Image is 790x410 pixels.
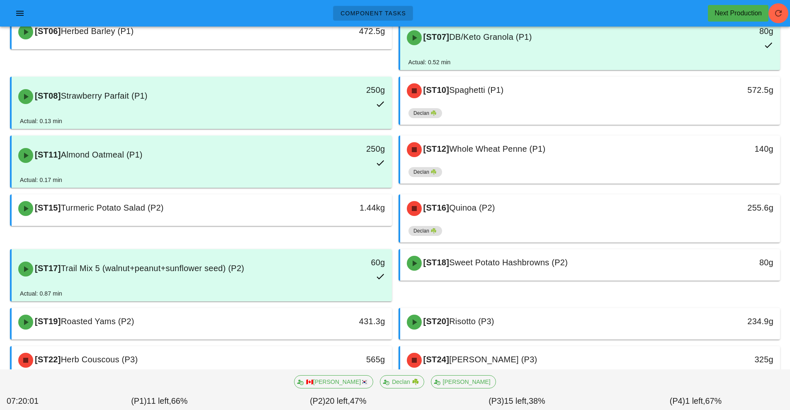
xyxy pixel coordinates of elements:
[689,142,773,155] div: 140g
[61,27,134,36] span: Herbed Barley (P1)
[385,376,418,388] span: Declan ☘️
[422,203,450,212] span: [ST16]
[61,150,143,159] span: Almond Oatmeal (P1)
[33,317,61,326] span: [ST19]
[301,201,385,214] div: 1.44kg
[422,355,450,364] span: [ST24]
[301,315,385,328] div: 431.3g
[689,24,773,38] div: 80g
[422,32,450,41] span: [ST07]
[413,108,437,118] span: Declan ☘️
[20,116,62,126] div: Actual: 0.13 min
[20,175,62,184] div: Actual: 0.17 min
[299,376,368,388] span: 🇨🇦[PERSON_NAME]🇰🇷
[61,203,164,212] span: Turmeric Potato Salad (P2)
[340,10,406,17] span: Component Tasks
[33,150,61,159] span: [ST11]
[689,256,773,269] div: 80g
[413,167,437,177] span: Declan ☘️
[33,355,61,364] span: [ST22]
[689,315,773,328] div: 234.9g
[408,58,451,67] div: Actual: 0.52 min
[449,32,532,41] span: DB/Keto Granola (P1)
[326,396,350,405] span: 20 left,
[249,393,428,409] div: (P2) 47%
[301,24,385,38] div: 472.5g
[449,258,568,267] span: Sweet Potato Hashbrowns (P2)
[422,144,450,153] span: [ST12]
[689,353,773,366] div: 325g
[449,317,494,326] span: Risotto (P3)
[449,144,545,153] span: Whole Wheat Penne (P1)
[33,91,61,100] span: [ST08]
[689,83,773,97] div: 572.5g
[301,142,385,155] div: 250g
[33,203,61,212] span: [ST15]
[715,8,762,18] div: Next Production
[20,289,62,298] div: Actual: 0.87 min
[449,355,537,364] span: [PERSON_NAME] (P3)
[5,393,70,409] div: 07:20:01
[61,91,148,100] span: Strawberry Parfait (P1)
[689,201,773,214] div: 255.6g
[333,6,413,21] a: Component Tasks
[413,226,437,236] span: Declan ☘️
[449,85,503,95] span: Spaghetti (P1)
[422,85,450,95] span: [ST10]
[301,83,385,97] div: 250g
[61,264,244,273] span: Trail Mix 5 (walnut+peanut+sunflower seed) (P2)
[146,396,171,405] span: 11 left,
[428,393,606,409] div: (P3) 38%
[606,393,785,409] div: (P4) 67%
[449,203,495,212] span: Quinoa (P2)
[301,256,385,269] div: 60g
[504,396,529,405] span: 15 left,
[422,317,450,326] span: [ST20]
[33,264,61,273] span: [ST17]
[422,258,450,267] span: [ST18]
[301,353,385,366] div: 565g
[61,355,138,364] span: Herb Couscous (P3)
[33,27,61,36] span: [ST06]
[685,396,705,405] span: 1 left,
[70,393,249,409] div: (P1) 66%
[61,317,134,326] span: Roasted Yams (P2)
[436,376,491,388] span: [PERSON_NAME]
